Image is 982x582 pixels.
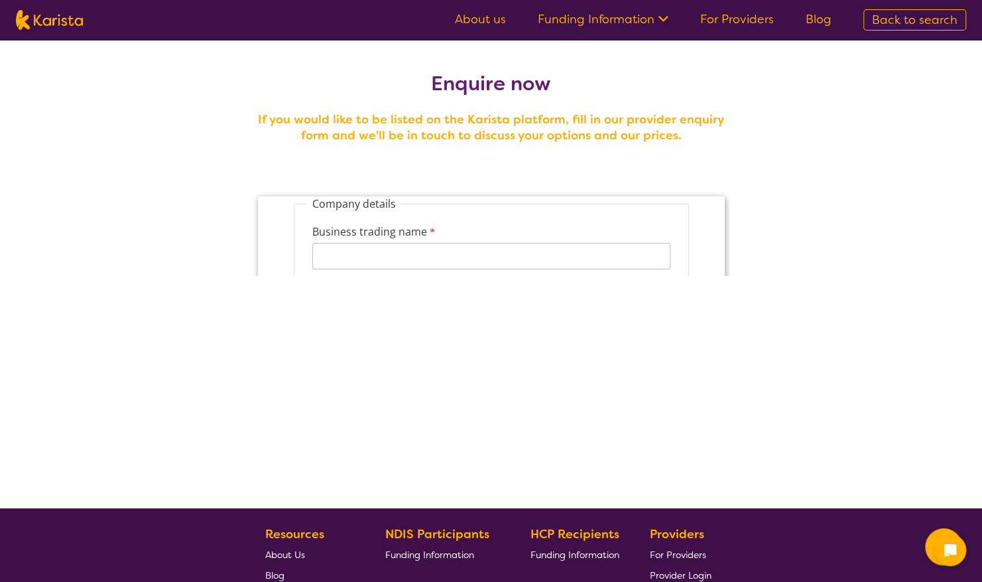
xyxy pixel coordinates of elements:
[925,528,962,565] button: Channel Menu
[872,12,957,28] span: Back to search
[60,47,186,66] label: Business trading name
[265,544,354,565] a: About Us
[650,549,706,561] span: For Providers
[455,11,506,27] a: About us
[253,72,730,96] h2: Enquire now
[530,549,619,561] span: Funding Information
[650,544,711,565] a: For Providers
[863,9,966,31] a: Back to search
[253,111,730,143] h4: If you would like to be listed on the Karista platform, fill in our provider enquiry form and we'...
[385,544,499,565] a: Funding Information
[265,549,305,561] span: About Us
[538,11,668,27] a: Funding Information
[700,11,774,27] a: For Providers
[806,11,831,27] a: Blog
[650,526,704,542] b: Providers
[530,544,619,565] a: Funding Information
[265,569,284,581] span: Blog
[385,526,489,542] b: NDIS Participants
[265,526,324,542] b: Resources
[60,66,418,93] input: Business trading name
[385,549,474,561] span: Funding Information
[54,20,149,35] legend: Company details
[16,10,83,30] img: Karista logo
[650,569,711,581] span: Provider Login
[530,526,619,542] b: HCP Recipients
